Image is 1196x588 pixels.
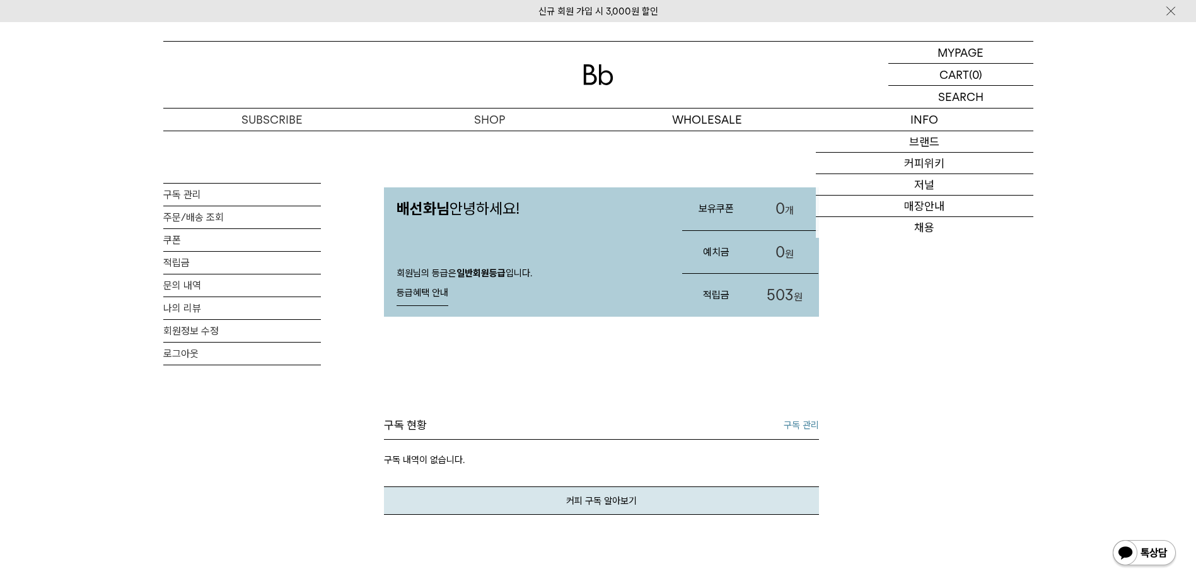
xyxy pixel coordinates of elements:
[816,196,1033,217] a: 매장안내
[397,281,448,306] a: 등급혜택 안내
[938,86,984,108] p: SEARCH
[938,42,984,63] p: MYPAGE
[816,131,1033,153] a: 브랜드
[381,109,598,131] a: SHOP
[163,297,321,319] a: 나의 리뷰
[767,286,794,304] span: 503
[163,320,321,342] a: 회원정보 수정
[775,199,785,218] span: 0
[682,235,750,269] h3: 예치금
[816,174,1033,196] a: 저널
[816,217,1033,238] a: 채용
[784,418,819,433] a: 구독 관리
[384,418,427,433] h3: 구독 현황
[163,274,321,297] a: 문의 내역
[816,153,1033,174] a: 커피위키
[163,252,321,274] a: 적립금
[163,229,321,251] a: 쿠폰
[163,343,321,365] a: 로그아웃
[384,440,819,486] p: 구독 내역이 없습니다.
[456,268,506,279] strong: 일반회원등급
[775,243,785,261] span: 0
[1112,539,1177,569] img: 카카오톡 채널 1:1 채팅 버튼
[888,42,1033,64] a: MYPAGE
[969,64,982,85] p: (0)
[939,64,969,85] p: CART
[384,255,670,317] div: 회원님의 등급은 입니다.
[750,274,818,317] a: 503원
[384,187,670,230] p: 안녕하세요!
[583,64,613,85] img: 로고
[682,192,750,225] h3: 보유쿠폰
[397,199,450,218] strong: 배선화님
[682,278,750,312] h3: 적립금
[538,6,658,17] a: 신규 회원 가입 시 3,000원 할인
[598,109,816,131] p: WHOLESALE
[816,109,1033,131] p: INFO
[163,109,381,131] a: SUBSCRIBE
[384,486,819,515] a: 커피 구독 알아보기
[163,206,321,228] a: 주문/배송 조회
[888,64,1033,86] a: CART (0)
[163,184,321,206] a: 구독 관리
[750,187,818,230] a: 0개
[750,231,818,274] a: 0원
